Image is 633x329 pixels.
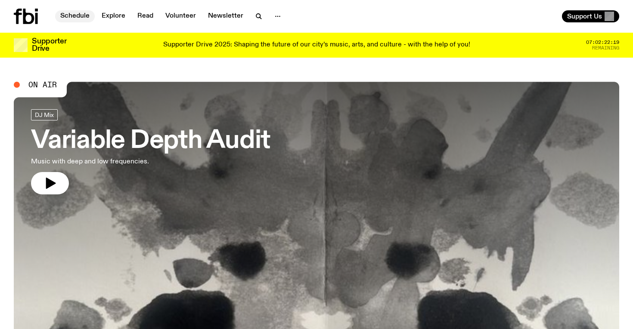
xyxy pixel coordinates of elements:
a: Read [132,10,158,22]
a: Variable Depth AuditMusic with deep and low frequencies. [31,109,270,194]
span: 07:02:22:19 [586,40,619,45]
a: Newsletter [203,10,248,22]
a: Schedule [55,10,95,22]
button: Support Us [562,10,619,22]
a: Volunteer [160,10,201,22]
p: Music with deep and low frequencies. [31,157,251,167]
span: Support Us [567,12,602,20]
p: Supporter Drive 2025: Shaping the future of our city’s music, arts, and culture - with the help o... [163,41,470,49]
span: DJ Mix [35,111,54,118]
a: Explore [96,10,130,22]
h3: Variable Depth Audit [31,129,270,153]
span: On Air [28,81,57,89]
a: DJ Mix [31,109,58,120]
span: Remaining [592,46,619,50]
h3: Supporter Drive [32,38,66,52]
